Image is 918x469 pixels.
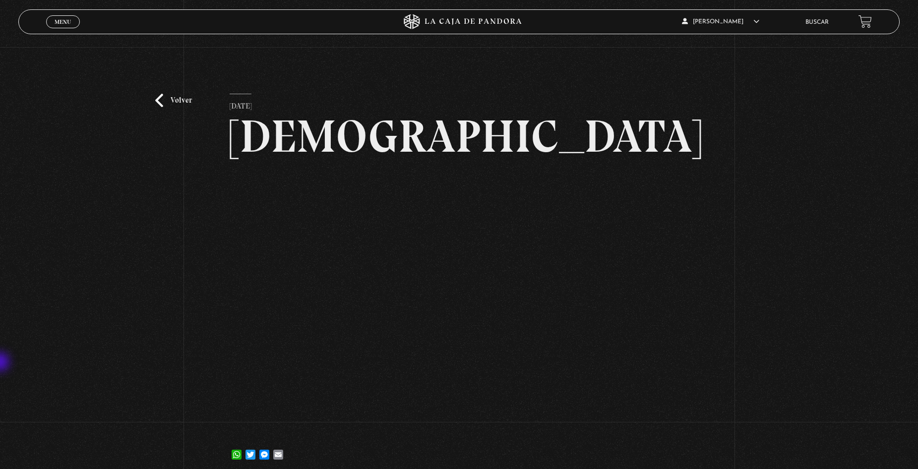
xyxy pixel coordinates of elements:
[155,94,192,107] a: Volver
[51,27,74,34] span: Cerrar
[257,440,271,460] a: Messenger
[230,114,688,159] h2: [DEMOGRAPHIC_DATA]
[55,19,71,25] span: Menu
[682,19,759,25] span: [PERSON_NAME]
[805,19,829,25] a: Buscar
[271,440,285,460] a: Email
[858,15,872,28] a: View your shopping cart
[230,94,251,114] p: [DATE]
[244,440,257,460] a: Twitter
[230,440,244,460] a: WhatsApp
